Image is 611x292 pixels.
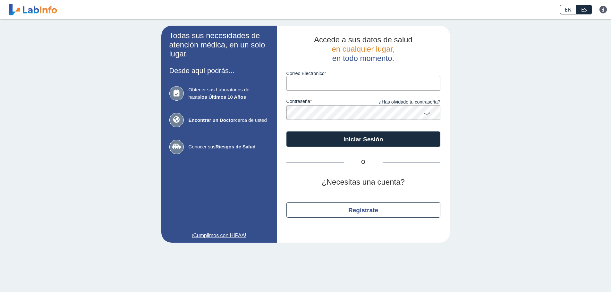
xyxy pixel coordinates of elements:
span: Accede a sus datos de salud [314,35,412,44]
label: Correo Electronico [286,71,440,76]
b: los Últimos 10 Años [200,94,246,100]
span: O [344,158,383,166]
b: Encontrar un Doctor [189,117,235,123]
a: ¡Cumplimos con HIPAA! [169,232,269,239]
label: contraseña [286,99,363,106]
iframe: Help widget launcher [554,267,604,285]
b: Riesgos de Salud [216,144,256,149]
button: Regístrate [286,202,440,218]
span: en cualquier lugar, [332,45,395,53]
span: Obtener sus Laboratorios de hasta [189,86,269,101]
a: ¿Has olvidado tu contraseña? [363,99,440,106]
span: cerca de usted [189,117,269,124]
h2: Todas sus necesidades de atención médica, en un solo lugar. [169,31,269,59]
h2: ¿Necesitas una cuenta? [286,178,440,187]
span: Conocer sus [189,143,269,151]
h3: Desde aquí podrás... [169,67,269,75]
button: Iniciar Sesión [286,131,440,147]
a: ES [576,5,592,14]
a: EN [560,5,576,14]
span: en todo momento. [332,54,394,63]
